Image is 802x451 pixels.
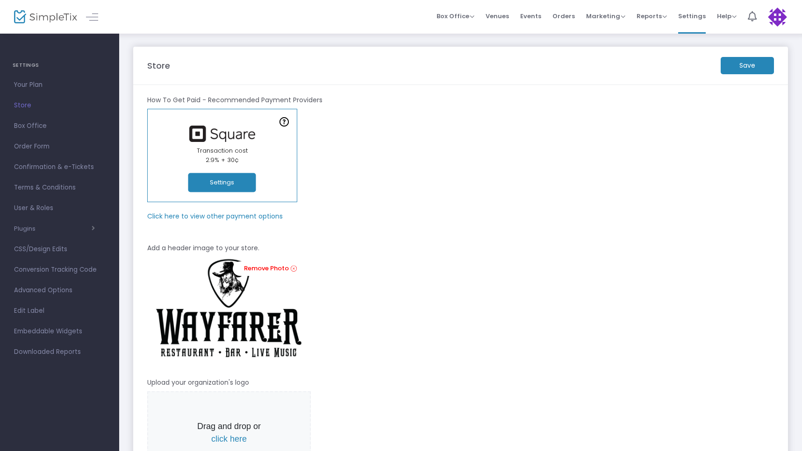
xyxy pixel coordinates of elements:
button: Plugins [14,225,95,233]
span: Embeddable Widgets [14,325,105,338]
img: question-mark [279,117,289,127]
span: Events [520,4,541,28]
m-panel-subtitle: Add a header image to your store. [147,243,259,253]
span: Venues [486,4,509,28]
m-panel-subtitle: Upload your organization's logo [147,378,249,388]
a: Remove Photo [233,261,306,276]
span: Conversion Tracking Code [14,264,105,276]
span: Settings [678,4,706,28]
span: click here [211,434,247,444]
span: Orders [552,4,575,28]
img: square.png [185,126,259,142]
span: Order Form [14,141,105,153]
span: 2.9% + 30¢ [206,155,239,164]
span: Your Plan [14,79,105,91]
span: CSS/Design Edits [14,243,105,255]
span: Store [14,99,105,112]
span: Confirmation & e-Tickets [14,161,105,173]
span: Box Office [437,12,474,21]
m-panel-subtitle: Click here to view other payment options [147,211,283,221]
span: Box Office [14,120,105,132]
button: Settings [188,173,256,192]
span: Marketing [586,12,625,21]
m-panel-title: Store [147,59,170,72]
span: Transaction cost [197,146,248,155]
span: Advanced Options [14,284,105,296]
img: Logo-750x472.png [147,257,311,359]
m-panel-subtitle: How To Get Paid - Recommended Payment Providers [147,95,322,105]
p: Drag and drop or [190,420,268,445]
m-button: Save [721,57,774,74]
span: Downloaded Reports [14,346,105,358]
span: Terms & Conditions [14,182,105,194]
span: User & Roles [14,202,105,214]
h4: SETTINGS [13,56,107,75]
span: Help [717,12,737,21]
span: Edit Label [14,305,105,317]
span: Reports [637,12,667,21]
